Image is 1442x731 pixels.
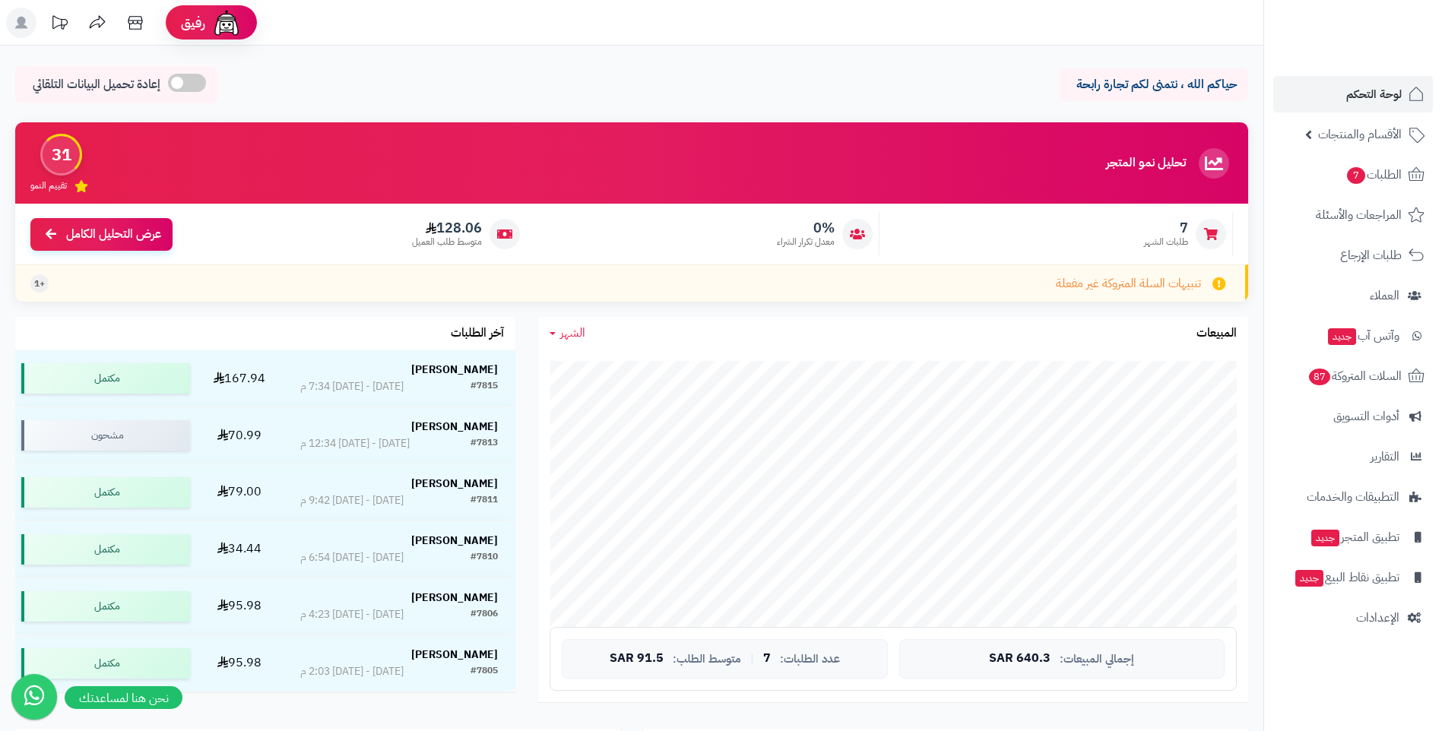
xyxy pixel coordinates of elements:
span: عرض التحليل الكامل [66,226,161,243]
div: [DATE] - [DATE] 4:23 م [300,607,404,622]
span: العملاء [1370,285,1399,306]
a: الإعدادات [1273,600,1433,636]
h3: تحليل نمو المتجر [1106,157,1186,170]
span: +1 [34,277,45,290]
a: المراجعات والأسئلة [1273,197,1433,233]
div: مشحون [21,420,190,451]
td: 70.99 [196,407,283,464]
div: #7806 [471,607,498,622]
span: | [750,653,754,664]
img: ai-face.png [211,8,242,38]
span: طلبات الإرجاع [1340,245,1402,266]
div: مكتمل [21,534,190,565]
div: #7811 [471,493,498,508]
h3: المبيعات [1196,327,1237,340]
div: [DATE] - [DATE] 7:34 م [300,379,404,394]
span: رفيق [181,14,205,32]
div: #7813 [471,436,498,451]
div: [DATE] - [DATE] 9:42 م [300,493,404,508]
strong: [PERSON_NAME] [411,647,498,663]
a: أدوات التسويق [1273,398,1433,435]
div: #7815 [471,379,498,394]
div: مكتمل [21,591,190,622]
span: 128.06 [412,220,482,236]
a: العملاء [1273,277,1433,314]
span: أدوات التسويق [1333,406,1399,427]
span: عدد الطلبات: [780,653,840,666]
span: متوسط طلب العميل [412,236,482,248]
strong: [PERSON_NAME] [411,590,498,606]
span: إعادة تحميل البيانات التلقائي [33,76,160,93]
span: الأقسام والمنتجات [1318,124,1402,145]
a: الطلبات7 [1273,157,1433,193]
strong: [PERSON_NAME] [411,533,498,549]
a: لوحة التحكم [1273,76,1433,112]
a: طلبات الإرجاع [1273,237,1433,274]
td: 34.44 [196,521,283,578]
div: [DATE] - [DATE] 6:54 م [300,550,404,565]
a: تطبيق نقاط البيعجديد [1273,559,1433,596]
span: الإعدادات [1356,607,1399,628]
span: 0% [777,220,835,236]
td: 79.00 [196,464,283,521]
div: مكتمل [21,648,190,679]
span: تقييم النمو [30,179,67,192]
a: الشهر [550,324,585,342]
span: تطبيق المتجر [1310,527,1399,548]
span: 87 [1309,369,1330,385]
a: تطبيق المتجرجديد [1273,519,1433,555]
span: الشهر [560,324,585,342]
span: 91.5 SAR [610,652,664,666]
span: المراجعات والأسئلة [1316,204,1402,226]
td: 95.98 [196,635,283,691]
span: تنبيهات السلة المتروكة غير مفعلة [1056,275,1201,293]
span: الطلبات [1345,164,1402,185]
div: [DATE] - [DATE] 2:03 م [300,664,404,679]
div: [DATE] - [DATE] 12:34 م [300,436,410,451]
span: 7 [763,652,771,666]
td: 95.98 [196,578,283,634]
span: السلات المتروكة [1307,365,1402,387]
span: إجمالي المبيعات: [1060,653,1134,666]
span: وآتس آب [1326,325,1399,347]
a: السلات المتروكة87 [1273,358,1433,394]
span: 7 [1144,220,1188,236]
a: عرض التحليل الكامل [30,218,173,251]
span: جديد [1295,570,1323,587]
span: التقارير [1371,446,1399,467]
span: 640.3 SAR [989,652,1051,666]
div: #7810 [471,550,498,565]
a: التقارير [1273,438,1433,475]
strong: [PERSON_NAME] [411,476,498,492]
div: مكتمل [21,363,190,394]
span: تطبيق نقاط البيع [1294,567,1399,588]
span: لوحة التحكم [1346,84,1402,105]
div: #7805 [471,664,498,679]
span: 7 [1347,167,1365,184]
span: متوسط الطلب: [673,653,741,666]
span: جديد [1311,530,1339,546]
a: التطبيقات والخدمات [1273,479,1433,515]
div: مكتمل [21,477,190,508]
strong: [PERSON_NAME] [411,362,498,378]
span: طلبات الشهر [1144,236,1188,248]
a: وآتس آبجديد [1273,318,1433,354]
a: تحديثات المنصة [40,8,78,42]
span: معدل تكرار الشراء [777,236,835,248]
span: التطبيقات والخدمات [1307,486,1399,508]
p: حياكم الله ، نتمنى لكم تجارة رابحة [1070,76,1237,93]
strong: [PERSON_NAME] [411,419,498,435]
h3: آخر الطلبات [451,327,504,340]
span: جديد [1328,328,1356,345]
td: 167.94 [196,350,283,407]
